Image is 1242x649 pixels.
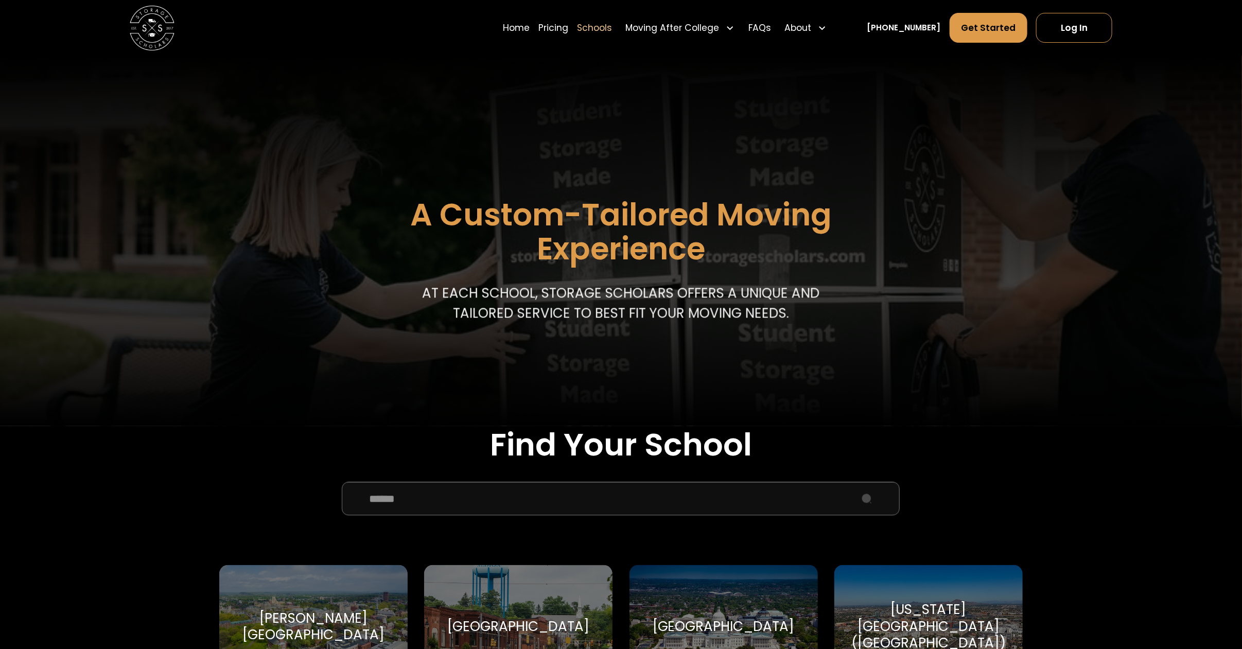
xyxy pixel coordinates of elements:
[621,12,740,44] div: Moving After College
[950,13,1027,43] a: Get Started
[867,22,940,34] a: [PHONE_NUMBER]
[447,618,589,635] div: [GEOGRAPHIC_DATA]
[503,12,530,44] a: Home
[577,12,612,44] a: Schools
[233,610,394,643] div: [PERSON_NAME][GEOGRAPHIC_DATA]
[748,12,771,44] a: FAQs
[130,6,174,50] img: Storage Scholars main logo
[538,12,568,44] a: Pricing
[353,198,889,266] h1: A Custom-Tailored Moving Experience
[625,21,719,34] div: Moving After College
[1036,13,1112,43] a: Log In
[417,283,825,323] p: At each school, storage scholars offers a unique and tailored service to best fit your Moving needs.
[219,426,1023,464] h2: Find Your School
[780,12,831,44] div: About
[784,21,811,34] div: About
[653,618,795,635] div: [GEOGRAPHIC_DATA]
